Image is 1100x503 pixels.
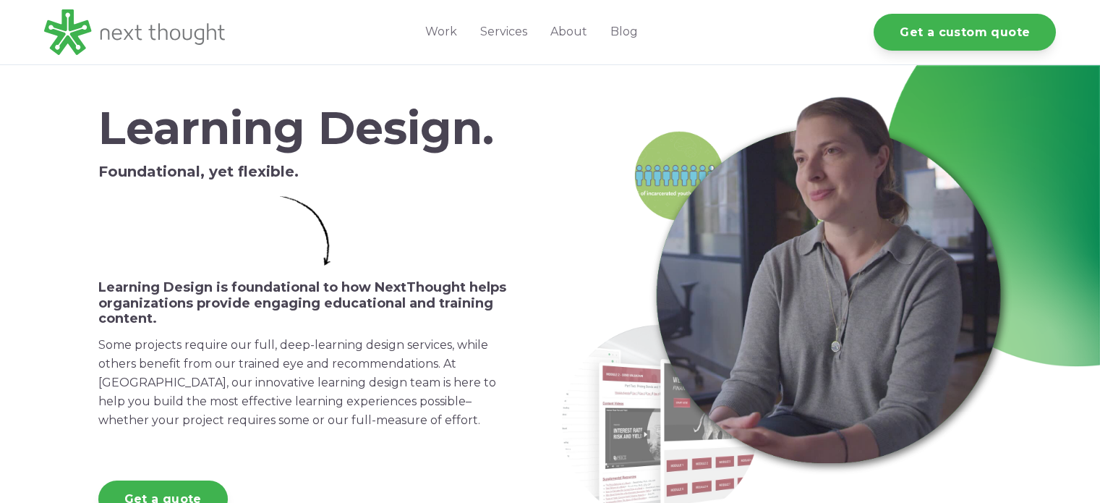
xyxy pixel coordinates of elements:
img: Simple Arrow [280,196,331,266]
img: LG - NextThought Logo [44,9,225,55]
p: Some projects require our full, deep-learning design services, while others benefit from our trai... [98,336,513,430]
h5: Foundational, yet flexible. [98,163,513,180]
h1: Learning Design. [98,103,513,154]
h6: Learning Design is foundational to how NextThought helps organizations provide engaging education... [98,280,513,327]
a: Get a custom quote [874,14,1056,51]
